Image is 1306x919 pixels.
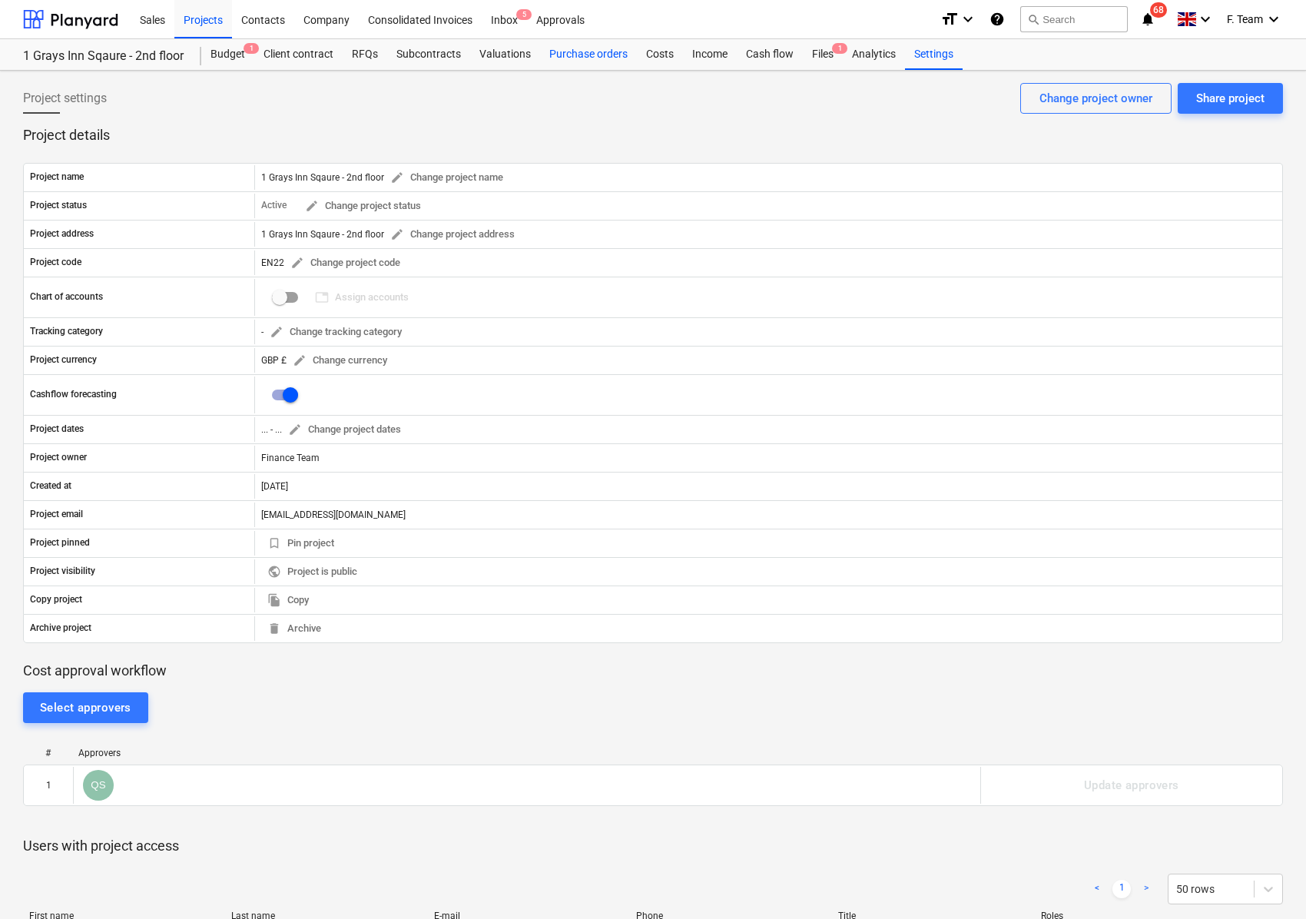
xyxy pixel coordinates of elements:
[244,43,259,54] span: 1
[23,692,148,723] button: Select approvers
[46,780,51,791] div: 1
[261,532,340,556] button: Pin project
[30,325,103,338] p: Tracking category
[1137,880,1155,898] a: Next page
[293,353,307,367] span: edit
[267,593,281,607] span: file_copy
[30,256,81,269] p: Project code
[803,39,843,70] a: Files1
[387,39,470,70] a: Subcontracts
[637,39,683,70] a: Costs
[30,508,83,521] p: Project email
[267,592,309,609] span: Copy
[843,39,905,70] a: Analytics
[267,563,357,581] span: Project is public
[683,39,737,70] a: Income
[267,622,281,635] span: delete
[1020,6,1128,32] button: Search
[288,421,401,439] span: Change project dates
[30,536,90,549] p: Project pinned
[83,770,114,801] div: Quantity Surveyor
[30,565,95,578] p: Project visibility
[30,227,94,241] p: Project address
[40,698,131,718] div: Select approvers
[254,474,1282,499] div: [DATE]
[989,10,1005,28] i: Knowledge base
[23,89,107,108] span: Project settings
[1088,880,1106,898] a: Previous page
[261,251,406,275] div: EN22
[305,197,421,215] span: Change project status
[261,354,287,365] span: GBP £
[261,424,282,435] div: ... - ...
[264,320,408,344] button: Change tracking category
[201,39,254,70] a: Budget1
[390,169,503,187] span: Change project name
[1112,880,1131,898] a: Page 1 is your current page
[1020,83,1172,114] button: Change project owner
[288,423,302,436] span: edit
[290,256,304,270] span: edit
[390,227,404,241] span: edit
[30,171,84,184] p: Project name
[905,39,963,70] a: Settings
[30,388,117,401] p: Cashflow forecasting
[261,166,509,190] div: 1 Grays Inn Sqaure - 2nd floor
[282,418,407,442] button: Change project dates
[287,349,393,373] button: Change currency
[23,662,1283,680] p: Cost approval workflow
[343,39,387,70] a: RFQs
[384,166,509,190] button: Change project name
[267,565,281,579] span: public
[254,39,343,70] a: Client contract
[803,39,843,70] div: Files
[390,226,515,244] span: Change project address
[261,560,363,584] button: Project is public
[470,39,540,70] a: Valuations
[940,10,959,28] i: format_size
[261,199,287,212] p: Active
[254,503,1282,527] div: [EMAIL_ADDRESS][DOMAIN_NAME]
[30,423,84,436] p: Project dates
[261,223,521,247] div: 1 Grays Inn Sqaure - 2nd floor
[261,320,408,344] div: -
[959,10,977,28] i: keyboard_arrow_down
[30,622,91,635] p: Archive project
[737,39,803,70] div: Cash flow
[30,451,87,464] p: Project owner
[30,290,103,304] p: Chart of accounts
[390,171,404,184] span: edit
[267,535,334,552] span: Pin project
[1196,10,1215,28] i: keyboard_arrow_down
[23,126,1283,144] p: Project details
[30,593,82,606] p: Copy project
[290,254,400,272] span: Change project code
[284,251,406,275] button: Change project code
[293,352,387,370] span: Change currency
[1229,845,1306,919] iframe: Chat Widget
[267,620,321,638] span: Archive
[261,589,315,612] button: Copy
[30,199,87,212] p: Project status
[201,39,254,70] div: Budget
[261,617,327,641] button: Archive
[23,48,183,65] div: 1 Grays Inn Sqaure - 2nd floor
[91,779,105,791] span: QS
[270,325,283,339] span: edit
[254,446,1282,470] div: Finance Team
[267,536,281,550] span: bookmark_border
[23,837,1283,855] p: Users with project access
[299,194,427,218] button: Change project status
[1027,13,1039,25] span: search
[78,748,974,758] div: Approvers
[270,323,402,341] span: Change tracking category
[540,39,637,70] a: Purchase orders
[1196,88,1265,108] div: Share project
[29,748,66,758] div: #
